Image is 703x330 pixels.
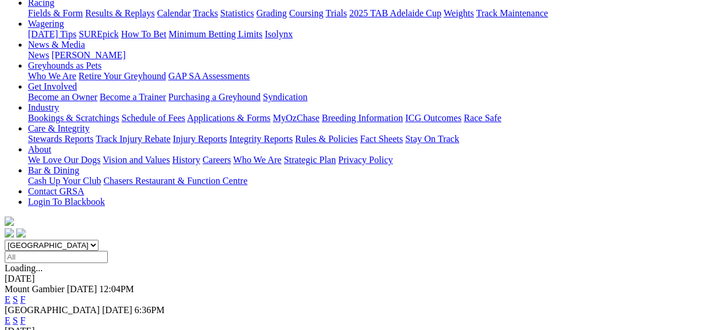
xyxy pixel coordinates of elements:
a: Careers [202,155,231,165]
a: Get Involved [28,81,77,91]
a: Breeding Information [322,113,403,123]
div: News & Media [28,50,698,61]
a: Integrity Reports [229,134,293,144]
div: Racing [28,8,698,19]
span: [GEOGRAPHIC_DATA] [5,305,100,315]
a: S [13,315,18,325]
a: Rules & Policies [295,134,358,144]
div: Wagering [28,29,698,40]
a: Calendar [157,8,191,18]
a: History [172,155,200,165]
a: Stewards Reports [28,134,93,144]
a: ICG Outcomes [405,113,461,123]
a: [DATE] Tips [28,29,76,39]
a: E [5,315,10,325]
a: Applications & Forms [187,113,270,123]
a: Results & Replays [85,8,154,18]
a: Weights [444,8,474,18]
a: Industry [28,102,59,112]
div: About [28,155,698,165]
a: Coursing [289,8,324,18]
a: S [13,294,18,304]
a: Who We Are [28,71,76,81]
a: Fact Sheets [360,134,403,144]
a: Tracks [193,8,218,18]
a: GAP SA Assessments [168,71,250,81]
a: Isolynx [265,29,293,39]
input: Select date [5,251,108,263]
img: facebook.svg [5,228,14,237]
div: Get Involved [28,92,698,102]
div: [DATE] [5,274,698,284]
img: twitter.svg [16,228,26,237]
a: We Love Our Dogs [28,155,100,165]
a: Wagering [28,19,64,29]
a: Become an Owner [28,92,97,102]
a: Minimum Betting Limits [168,29,262,39]
a: Statistics [220,8,254,18]
a: Track Maintenance [476,8,548,18]
a: Race Safe [463,113,501,123]
img: logo-grsa-white.png [5,217,14,226]
a: News & Media [28,40,85,49]
a: Cash Up Your Club [28,176,101,186]
div: Bar & Dining [28,176,698,186]
a: Strategic Plan [284,155,336,165]
a: Track Injury Rebate [96,134,170,144]
a: Purchasing a Greyhound [168,92,261,102]
a: How To Bet [121,29,167,39]
a: Bookings & Scratchings [28,113,119,123]
a: Login To Blackbook [28,197,105,207]
span: [DATE] [67,284,97,294]
a: About [28,144,51,154]
a: Syndication [263,92,307,102]
a: F [20,315,26,325]
a: E [5,294,10,304]
a: Injury Reports [173,134,227,144]
a: SUREpick [79,29,118,39]
a: Schedule of Fees [121,113,185,123]
a: News [28,50,49,60]
div: Care & Integrity [28,134,698,144]
a: Grading [256,8,287,18]
a: Retire Your Greyhound [79,71,166,81]
a: 2025 TAB Adelaide Cup [349,8,441,18]
a: Become a Trainer [100,92,166,102]
div: Greyhounds as Pets [28,71,698,81]
a: Stay On Track [405,134,459,144]
a: Greyhounds as Pets [28,61,101,70]
a: Bar & Dining [28,165,79,175]
a: Trials [325,8,347,18]
a: Who We Are [233,155,282,165]
a: MyOzChase [273,113,319,123]
span: Loading... [5,263,43,273]
span: [DATE] [102,305,132,315]
a: F [20,294,26,304]
a: Fields & Form [28,8,83,18]
a: [PERSON_NAME] [51,50,125,60]
span: 12:04PM [99,284,134,294]
a: Vision and Values [103,155,170,165]
div: Industry [28,113,698,123]
a: Care & Integrity [28,123,90,133]
span: 6:36PM [135,305,165,315]
a: Contact GRSA [28,186,84,196]
a: Chasers Restaurant & Function Centre [103,176,247,186]
span: Mount Gambier [5,284,65,294]
a: Privacy Policy [338,155,393,165]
